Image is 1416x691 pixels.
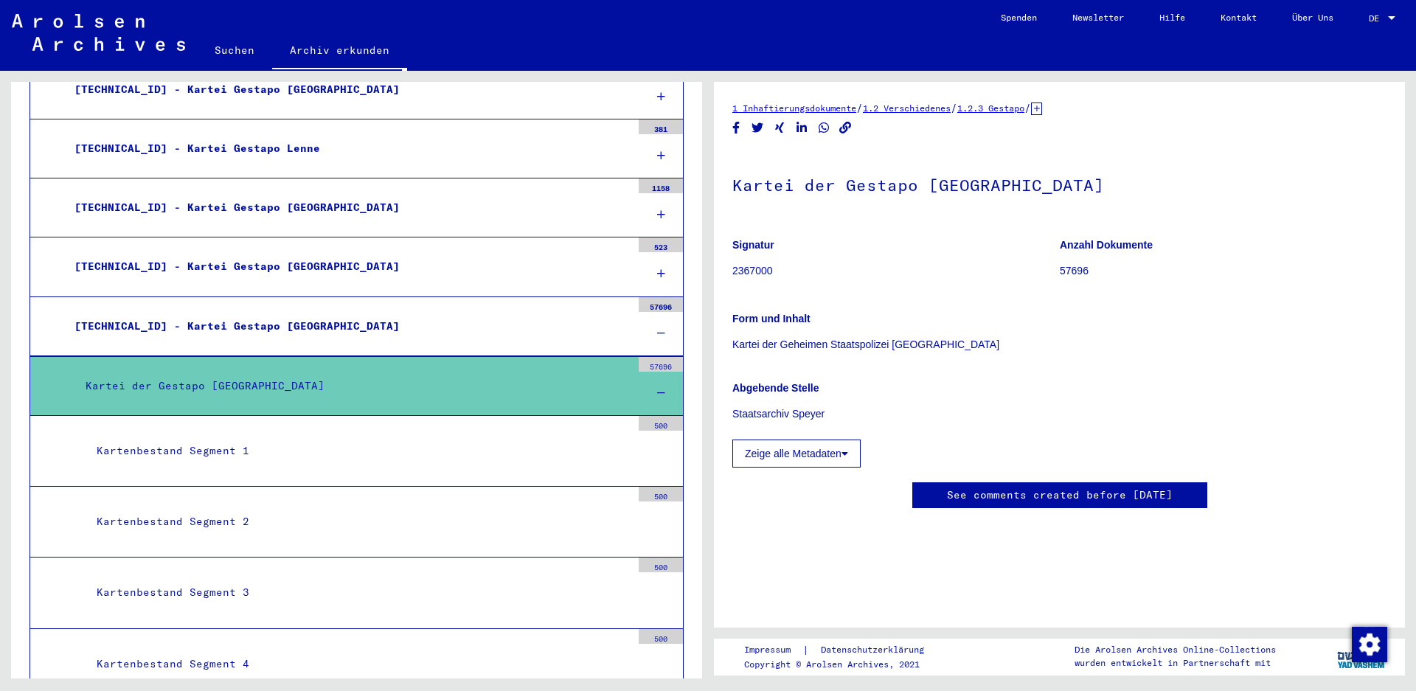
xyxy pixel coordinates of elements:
[732,406,1386,422] p: Staatsarchiv Speyer
[816,119,832,137] button: Share on WhatsApp
[838,119,853,137] button: Copy link
[639,297,683,312] div: 57696
[639,237,683,252] div: 523
[1075,643,1276,656] p: Die Arolsen Archives Online-Collections
[1060,263,1386,279] p: 57696
[86,650,631,678] div: Kartenbestand Segment 4
[74,372,631,400] div: Kartei der Gestapo [GEOGRAPHIC_DATA]
[86,507,631,536] div: Kartenbestand Segment 2
[951,101,957,114] span: /
[639,558,683,572] div: 500
[957,103,1024,114] a: 1.2.3 Gestapo
[732,103,856,114] a: 1 Inhaftierungsdokumente
[729,119,744,137] button: Share on Facebook
[794,119,810,137] button: Share on LinkedIn
[744,642,942,658] div: |
[732,313,811,324] b: Form und Inhalt
[744,642,802,658] a: Impressum
[639,629,683,644] div: 500
[1334,638,1389,675] img: yv_logo.png
[12,14,185,51] img: Arolsen_neg.svg
[732,440,861,468] button: Zeige alle Metadaten
[1352,627,1387,662] img: Zustimmung ändern
[1024,101,1031,114] span: /
[732,151,1386,216] h1: Kartei der Gestapo [GEOGRAPHIC_DATA]
[732,239,774,251] b: Signatur
[863,103,951,114] a: 1.2 Verschiedenes
[63,134,631,163] div: [TECHNICAL_ID] - Kartei Gestapo Lenne
[63,193,631,222] div: [TECHNICAL_ID] - Kartei Gestapo [GEOGRAPHIC_DATA]
[639,357,683,372] div: 57696
[63,252,631,281] div: [TECHNICAL_ID] - Kartei Gestapo [GEOGRAPHIC_DATA]
[1369,13,1385,24] span: DE
[63,75,631,104] div: [TECHNICAL_ID] - Kartei Gestapo [GEOGRAPHIC_DATA]
[63,312,631,341] div: [TECHNICAL_ID] - Kartei Gestapo [GEOGRAPHIC_DATA]
[856,101,863,114] span: /
[86,578,631,607] div: Kartenbestand Segment 3
[809,642,942,658] a: Datenschutzerklärung
[744,658,942,671] p: Copyright © Arolsen Archives, 2021
[639,178,683,193] div: 1158
[1075,656,1276,670] p: wurden entwickelt in Partnerschaft mit
[639,416,683,431] div: 500
[772,119,788,137] button: Share on Xing
[272,32,407,71] a: Archiv erkunden
[732,263,1059,279] p: 2367000
[197,32,272,68] a: Suchen
[750,119,766,137] button: Share on Twitter
[732,337,1386,353] p: Kartei der Geheimen Staatspolizei [GEOGRAPHIC_DATA]
[947,487,1173,503] a: See comments created before [DATE]
[86,437,631,465] div: Kartenbestand Segment 1
[639,119,683,134] div: 381
[732,382,819,394] b: Abgebende Stelle
[1060,239,1153,251] b: Anzahl Dokumente
[639,487,683,501] div: 500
